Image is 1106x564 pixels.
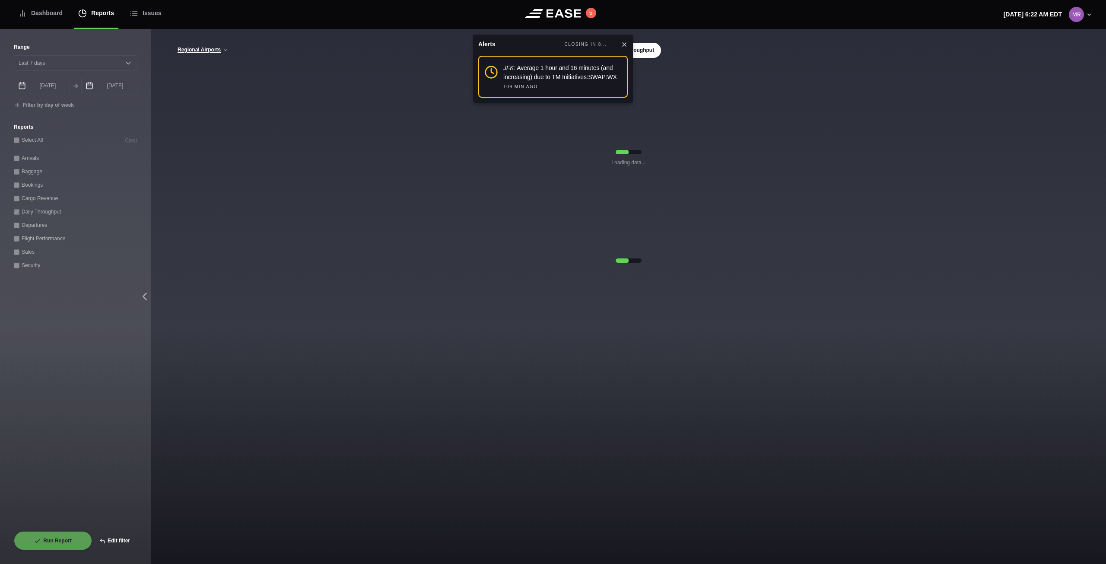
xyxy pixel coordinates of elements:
button: 5 [586,8,596,18]
input: mm/dd/yyyy [81,78,137,93]
div: : Average 1 hour and 16 minutes (and increasing) due to TM Initiatives:SWAP:WX [503,64,622,82]
input: mm/dd/yyyy [14,78,70,93]
button: Edit filter [92,531,137,550]
label: Reports [14,123,137,131]
button: Clear [125,136,137,145]
div: 109 MIN AGO [503,83,538,90]
p: [DATE] 6:22 AM EDT [1004,10,1062,19]
button: Filter by day of week [14,102,74,109]
img: 0b2ed616698f39eb9cebe474ea602d52 [1069,7,1084,22]
em: JFK [503,64,514,71]
label: Range [14,43,137,51]
div: CLOSING IN 8... [565,41,607,48]
button: Regional Airports [177,47,229,53]
b: Loading data... [611,159,645,166]
div: Alerts [478,40,496,49]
